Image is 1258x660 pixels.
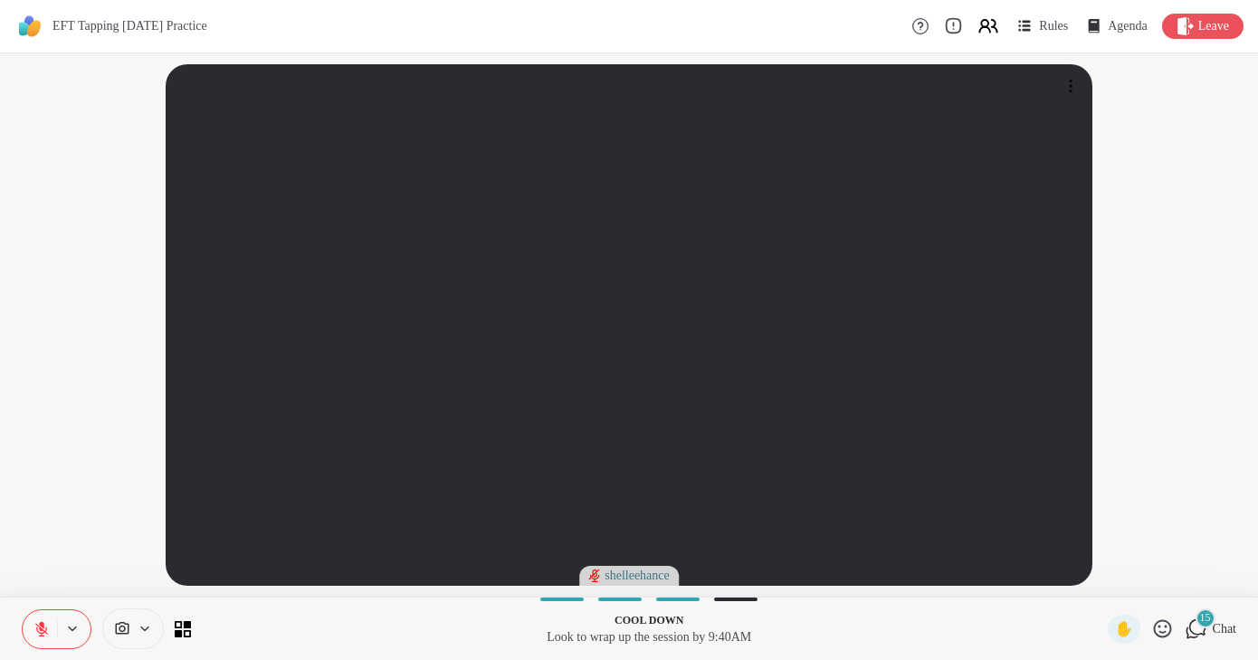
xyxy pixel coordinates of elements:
[577,569,589,582] span: audio-muted
[14,11,45,42] img: ShareWell Logomark
[202,628,1088,646] p: Look to wrap up the session by 9:40AM
[52,17,239,35] span: EFT Tapping [DATE] Practice
[593,567,681,585] span: shelleehance
[1106,618,1124,640] span: ✋
[1191,610,1202,626] span: 15
[1013,17,1048,35] span: Rules
[1204,620,1236,638] span: Chat
[1191,17,1229,35] span: Leave
[1088,17,1140,35] span: Agenda
[202,612,1088,628] p: Cool down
